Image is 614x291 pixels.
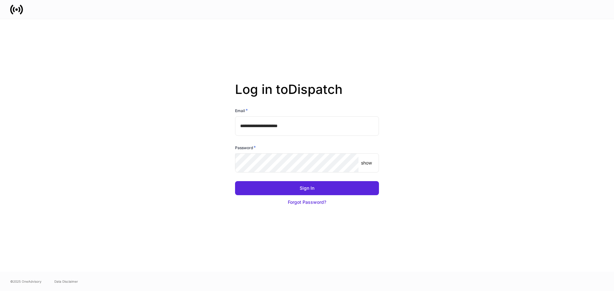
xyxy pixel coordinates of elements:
h6: Password [235,144,256,151]
h2: Log in to Dispatch [235,82,379,107]
div: Forgot Password? [288,199,326,205]
h6: Email [235,107,248,114]
span: © 2025 OneAdvisory [10,279,42,284]
button: Sign In [235,181,379,195]
div: Sign In [300,185,314,191]
button: Forgot Password? [235,195,379,209]
p: show [361,160,372,166]
a: Data Disclaimer [54,279,78,284]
